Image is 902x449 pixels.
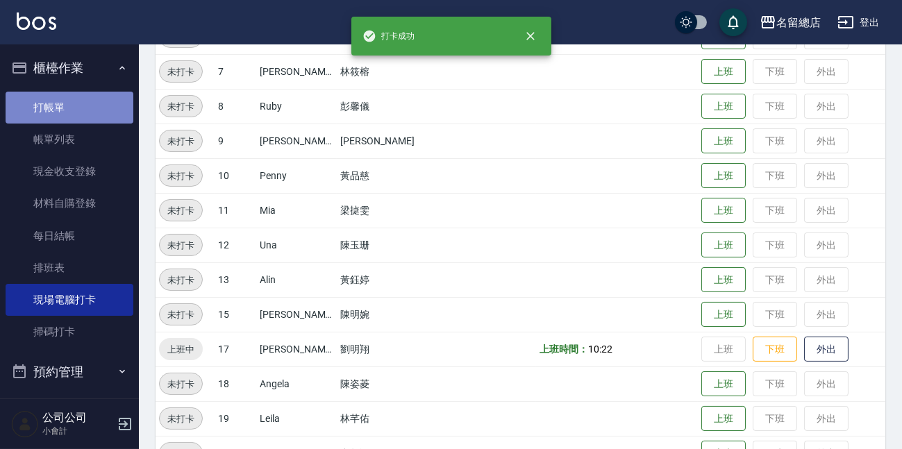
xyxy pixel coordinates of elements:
span: 未打卡 [160,99,202,114]
b: 上班時間： [540,344,588,355]
button: 上班 [701,198,746,223]
span: 10:22 [588,344,612,355]
td: [PERSON_NAME] [256,54,337,89]
img: Person [11,410,39,438]
h5: 公司公司 [42,411,113,425]
button: 預約管理 [6,354,133,390]
div: 名留總店 [776,14,821,31]
td: Leila [256,401,337,436]
button: 上班 [701,371,746,397]
td: 9 [215,124,256,158]
a: 現金收支登錄 [6,155,133,187]
a: 材料自購登錄 [6,187,133,219]
span: 打卡成功 [362,29,415,43]
span: 未打卡 [160,412,202,426]
button: 上班 [701,94,746,119]
td: 12 [215,228,256,262]
td: 黃鈺婷 [337,262,442,297]
td: 彭馨儀 [337,89,442,124]
td: 8 [215,89,256,124]
td: 梁㨗雯 [337,193,442,228]
span: 未打卡 [160,203,202,218]
a: 掃碼打卡 [6,316,133,348]
a: 現場電腦打卡 [6,284,133,316]
button: save [719,8,747,36]
img: Logo [17,12,56,30]
td: [PERSON_NAME] [256,297,337,332]
button: 報表及分析 [6,389,133,425]
td: [PERSON_NAME] [337,124,442,158]
span: 未打卡 [160,134,202,149]
td: 陳姿菱 [337,366,442,401]
button: 上班 [701,163,746,189]
button: 上班 [701,302,746,328]
td: 黃品慈 [337,158,442,193]
span: 上班中 [159,342,203,357]
button: 上班 [701,59,746,85]
span: 未打卡 [160,238,202,253]
button: 上班 [701,128,746,154]
button: close [515,21,546,51]
td: 17 [215,332,256,366]
td: 15 [215,297,256,332]
td: 11 [215,193,256,228]
a: 帳單列表 [6,124,133,155]
a: 排班表 [6,252,133,284]
button: 外出 [804,337,849,362]
td: 林筱榕 [337,54,442,89]
td: Ruby [256,89,337,124]
span: 未打卡 [160,65,202,79]
span: 未打卡 [160,273,202,287]
button: 名留總店 [754,8,826,37]
td: Angela [256,366,337,401]
a: 每日結帳 [6,220,133,252]
td: 18 [215,366,256,401]
span: 未打卡 [160,169,202,183]
td: 7 [215,54,256,89]
button: 上班 [701,267,746,293]
td: [PERSON_NAME] [256,124,337,158]
td: 林芊佑 [337,401,442,436]
span: 未打卡 [160,307,202,322]
td: Una [256,228,337,262]
td: 陳明婉 [337,297,442,332]
p: 小會計 [42,425,113,437]
td: Mia [256,193,337,228]
button: 櫃檯作業 [6,50,133,86]
td: [PERSON_NAME] [256,332,337,366]
td: 劉明翔 [337,332,442,366]
td: 陳玉珊 [337,228,442,262]
td: Penny [256,158,337,193]
a: 打帳單 [6,92,133,124]
button: 下班 [753,337,797,362]
button: 登出 [832,10,885,35]
td: 13 [215,262,256,297]
td: 10 [215,158,256,193]
td: Alin [256,262,337,297]
button: 上班 [701,406,746,432]
span: 未打卡 [160,377,202,391]
button: 上班 [701,232,746,258]
td: 19 [215,401,256,436]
